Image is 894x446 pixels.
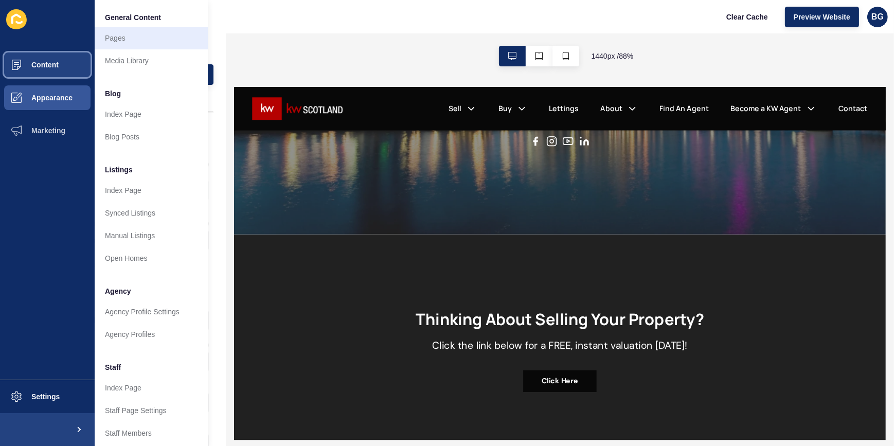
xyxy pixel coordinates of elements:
span: 1440 px / 88 % [592,51,634,61]
a: Index Page [95,179,208,202]
a: Manual Listings [95,224,208,247]
p: Click the link below for a FREE, instant valuation [DATE]! [225,287,515,322]
a: Pages [95,27,208,49]
a: Index Page [95,103,208,126]
a: Agency Profiles [95,323,208,346]
a: Buy [300,19,315,31]
a: Open Homes [95,247,208,270]
a: Sell [244,19,259,31]
a: Synced Listings [95,202,208,224]
a: Blog Posts [95,126,208,148]
a: Staff Page Settings [95,399,208,422]
span: Blog [105,88,121,99]
span: BG [871,12,884,22]
span: General Content [105,12,161,23]
a: Index Page [95,377,208,399]
a: Contact [687,19,720,31]
span: Clear Cache [726,12,768,22]
a: Media Library [95,49,208,72]
span: Preview Website [794,12,850,22]
h2: Thinking About Selling Your Property? [207,253,534,287]
span: Agency [105,286,131,296]
a: Click Here [329,322,412,347]
a: Lettings [358,19,392,31]
button: Preview Website [785,7,859,27]
a: Staff Members [95,422,208,444]
a: Become a KW Agent [564,19,645,31]
span: Staff [105,362,121,372]
div: Scroll [4,115,737,162]
img: Company logo [21,10,123,39]
button: Clear Cache [718,7,777,27]
span: Listings [105,165,133,175]
a: About [417,19,442,31]
a: Find An Agent [484,19,540,31]
a: Agency Profile Settings [95,300,208,323]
